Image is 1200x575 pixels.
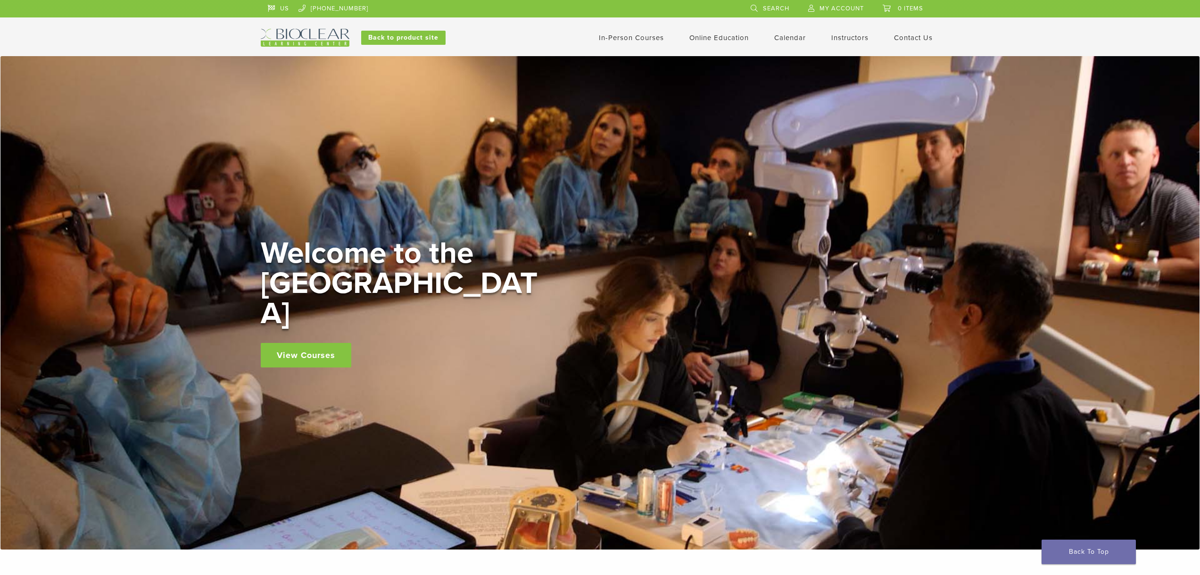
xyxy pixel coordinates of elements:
span: Search [763,5,789,12]
img: Bioclear [261,29,349,47]
a: Online Education [689,33,749,42]
span: My Account [819,5,864,12]
a: View Courses [261,343,351,367]
a: Contact Us [894,33,933,42]
a: Calendar [774,33,806,42]
a: Back to product site [361,31,446,45]
a: Instructors [831,33,869,42]
a: In-Person Courses [599,33,664,42]
a: Back To Top [1042,540,1136,564]
h2: Welcome to the [GEOGRAPHIC_DATA] [261,238,544,329]
span: 0 items [898,5,923,12]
